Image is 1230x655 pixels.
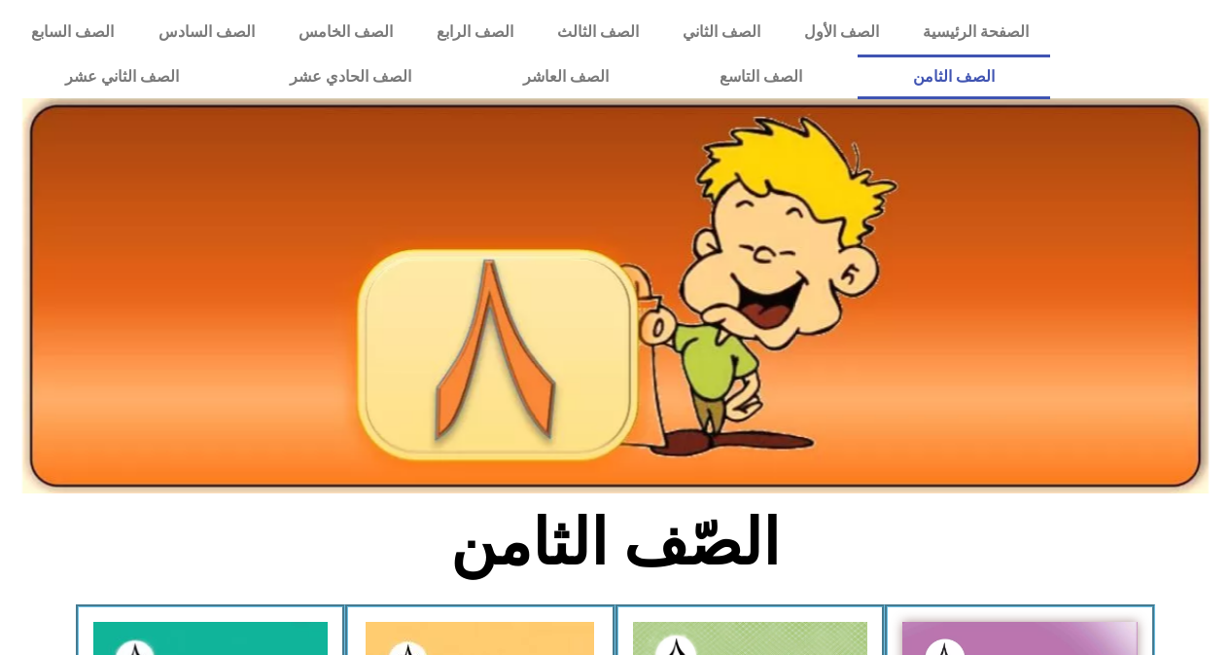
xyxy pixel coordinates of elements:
a: الصف التاسع [664,55,858,99]
a: الصف الحادي عشر [234,55,467,99]
a: الصف الخامس [276,10,414,55]
a: الصف العاشر [468,55,664,99]
a: الصف الثامن [858,55,1050,99]
a: الصف الرابع [414,10,535,55]
a: الصف الثاني عشر [10,55,234,99]
h2: الصّف الثامن [294,505,936,581]
a: الصف الثالث [535,10,660,55]
a: الصف السابع [10,10,136,55]
a: الصف الأول [782,10,900,55]
a: الصف السادس [136,10,276,55]
a: الصف الثاني [660,10,782,55]
a: الصفحة الرئيسية [900,10,1050,55]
